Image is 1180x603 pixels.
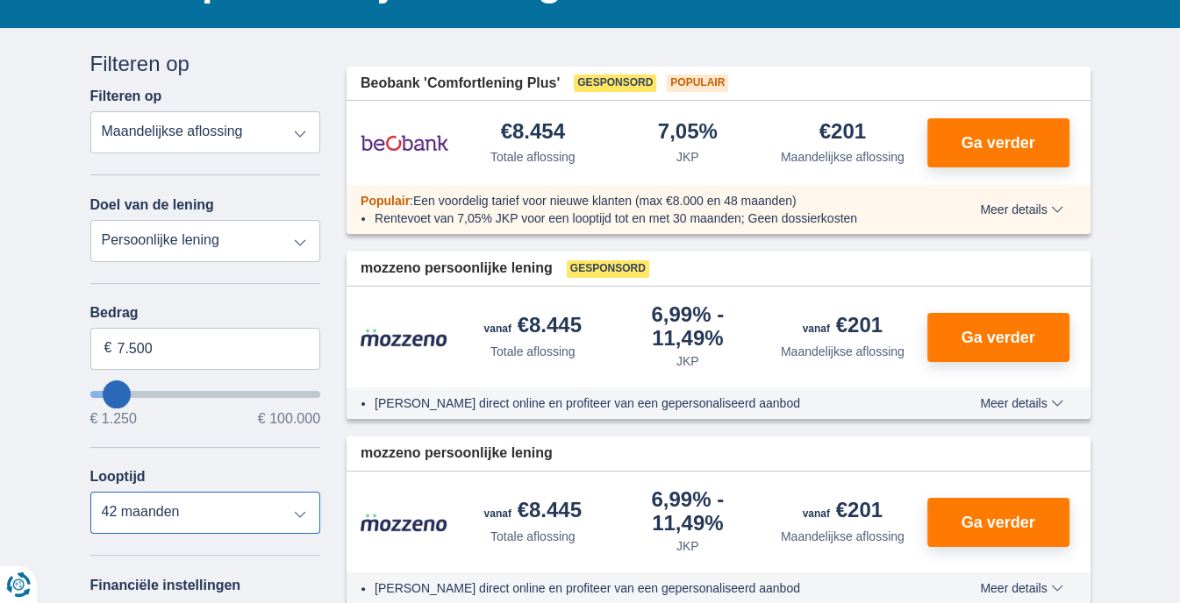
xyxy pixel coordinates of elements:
div: 6,99% [618,304,759,349]
button: Ga verder [927,498,1069,547]
span: Meer details [980,203,1062,216]
button: Meer details [967,581,1076,595]
span: mozzeno persoonlijke lening [361,443,553,464]
button: Meer details [967,202,1076,216]
img: product.pl.alt Beobank [361,121,448,165]
span: Ga verder [961,330,1034,345]
span: Populair [361,194,410,208]
span: Gesponsord [574,74,656,92]
div: Filteren op [90,49,321,79]
span: € 100.000 [258,412,320,426]
span: Ga verder [961,135,1034,151]
label: Bedrag [90,305,321,321]
div: 7,05% [658,121,718,145]
span: Beobank 'Comfortlening Plus' [361,74,560,94]
label: Financiële instellingen [90,578,241,593]
li: [PERSON_NAME] direct online en profiteer van een gepersonaliseerd aanbod [375,579,916,597]
span: mozzeno persoonlijke lening [361,259,553,279]
div: Totale aflossing [490,528,576,545]
input: wantToBorrow [90,391,321,398]
div: €8.454 [501,121,565,145]
div: Maandelijkse aflossing [781,528,905,545]
img: product.pl.alt Mozzeno [361,328,448,347]
div: Totale aflossing [490,148,576,166]
label: Filteren op [90,89,162,104]
div: €201 [803,315,883,339]
div: 6,99% [618,489,759,534]
span: Gesponsord [567,260,649,278]
div: JKP [676,148,699,166]
div: : [347,192,930,209]
button: Meer details [967,396,1076,410]
label: Looptijd [90,469,146,485]
span: Een voordelig tarief voor nieuwe klanten (max €8.000 en 48 maanden) [413,194,797,208]
div: JKP [676,537,699,555]
li: Rentevoet van 7,05% JKP voor een looptijd tot en met 30 maanden; Geen dossierkosten [375,209,916,227]
li: [PERSON_NAME] direct online en profiteer van een gepersonaliseerd aanbod [375,394,916,412]
button: Ga verder [927,118,1069,167]
button: Ga verder [927,313,1069,362]
span: Meer details [980,582,1062,594]
div: Maandelijkse aflossing [781,343,905,360]
div: €201 [803,500,883,524]
span: Populair [667,74,728,92]
div: JKP [676,352,699,370]
div: €8.445 [484,500,582,524]
img: product.pl.alt Mozzeno [361,513,448,532]
div: €201 [819,121,866,145]
span: Ga verder [961,514,1034,530]
div: €8.445 [484,315,582,339]
label: Doel van de lening [90,197,214,213]
div: Totale aflossing [490,343,576,360]
span: Meer details [980,397,1062,409]
div: Maandelijkse aflossing [781,148,905,166]
span: € [104,338,112,358]
span: € 1.250 [90,412,137,426]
